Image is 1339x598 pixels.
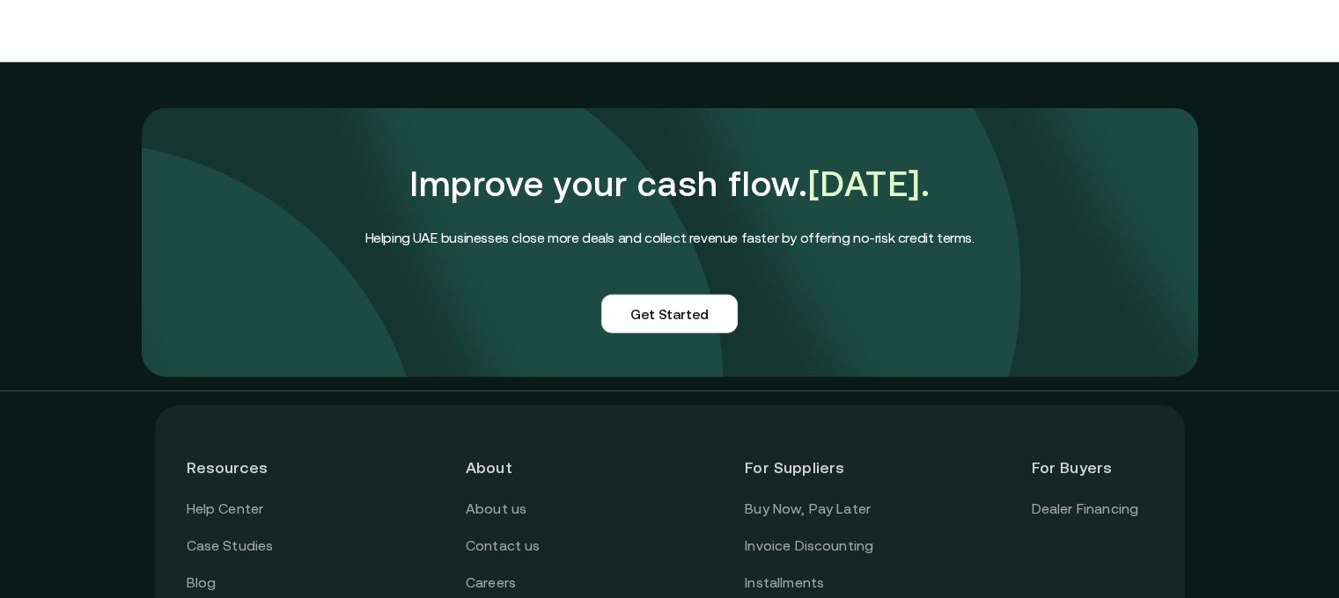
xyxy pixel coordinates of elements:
[745,572,824,594] a: Installments
[1031,437,1152,498] header: For Buyers
[466,535,541,558] a: Contact us
[466,498,526,521] a: About us
[187,498,264,521] a: Help Center
[807,164,930,203] span: [DATE].
[364,226,974,249] h4: Helping UAE businesses close more deals and collect revenue faster by offering no-risk credit terms.
[187,535,274,558] a: Case Studies
[745,437,873,498] header: For Suppliers
[187,572,217,594] a: Blog
[745,498,871,521] a: Buy Now, Pay Later
[466,437,587,498] header: About
[1031,498,1138,521] a: Dealer Financing
[142,108,1198,377] img: comfi
[466,572,516,594] a: Careers
[187,437,308,498] header: Resources
[745,535,873,558] a: Invoice Discounting
[601,295,738,333] a: Get Started
[364,152,974,215] h1: Improve your cash flow.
